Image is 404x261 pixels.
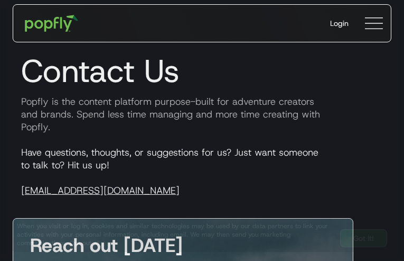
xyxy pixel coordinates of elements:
[340,229,387,247] a: Got It!
[99,239,112,247] a: here
[21,184,180,197] a: [EMAIL_ADDRESS][DOMAIN_NAME]
[17,7,86,39] a: home
[13,52,391,90] h1: Contact Us
[13,95,391,133] p: Popfly is the content platform purpose-built for adventure creators and brands. Spend less time m...
[322,10,357,37] a: Login
[17,222,332,247] div: When you visit or log in, cookies and similar technologies may be used by our data partners to li...
[13,146,391,197] p: Have questions, thoughts, or suggestions for us? Just want someone to talk to? Hit us up!
[330,18,349,29] div: Login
